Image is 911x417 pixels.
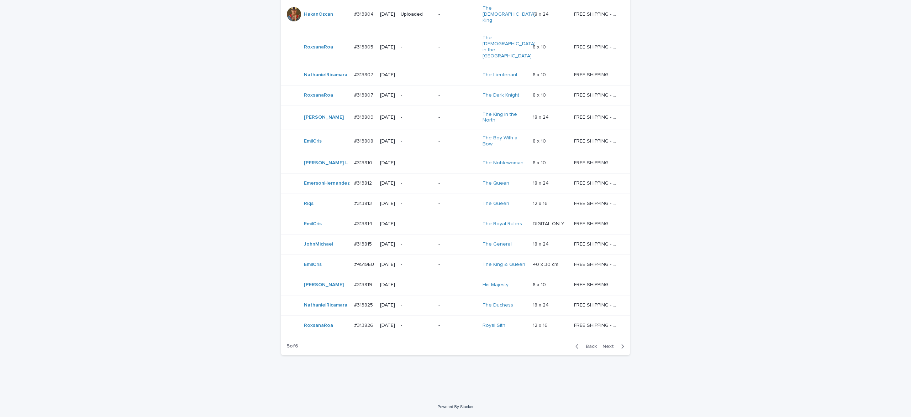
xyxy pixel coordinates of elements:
[354,10,375,17] p: #313804
[581,344,597,349] span: Back
[354,260,375,268] p: #4519EU
[483,35,536,59] a: The [DEMOGRAPHIC_DATA] in the [GEOGRAPHIC_DATA]
[401,11,433,17] p: Uploaded
[380,11,395,17] p: [DATE]
[483,282,509,288] a: His Majesty
[304,282,344,288] a: [PERSON_NAME]
[354,220,374,227] p: #313814
[354,280,374,288] p: #313819
[574,220,620,227] p: FREE SHIPPING - preview in 1-2 business days, after your approval delivery will take 5-10 b.d.
[574,137,620,144] p: FREE SHIPPING - preview in 1-2 business days, after your approval delivery will take 5-10 b.d.
[380,138,395,144] p: [DATE]
[483,323,505,329] a: Royal Sith
[574,91,620,98] p: FREE SHIPPING - preview in 1-2 business days, after your approval delivery will take 5-10 b.d.
[380,323,395,329] p: [DATE]
[304,114,344,120] a: [PERSON_NAME]
[533,240,550,247] p: 18 x 24
[380,282,395,288] p: [DATE]
[281,295,630,315] tr: NathanielRicamara #313825#313825 [DATE]--The Duchess 18 x 2418 x 24 FREE SHIPPING - preview in 1-...
[304,323,333,329] a: RoxsanaRoa
[304,160,348,166] a: [PERSON_NAME] L
[354,71,375,78] p: #313807
[304,201,314,207] a: Riqs
[354,301,374,308] p: #313825
[281,214,630,234] tr: EmilCris #313814#313814 [DATE]--The Royal Rulers DIGITAL ONLYDIGITAL ONLY FREE SHIPPING - preview...
[438,262,477,268] p: -
[354,159,374,166] p: #313810
[438,114,477,120] p: -
[401,160,433,166] p: -
[483,221,522,227] a: The Royal Rulers
[574,301,620,308] p: FREE SHIPPING - preview in 1-2 business days, after your approval delivery will take 5-10 b.d.
[281,254,630,275] tr: EmilCris #4519EU#4519EU [DATE]--The King & Queen 40 x 30 cm40 x 30 cm FREE SHIPPING - preview in ...
[401,72,433,78] p: -
[438,44,477,50] p: -
[533,280,547,288] p: 8 x 10
[304,180,350,186] a: EmersonHernandez
[281,65,630,85] tr: NathanielRicamara #313807#313807 [DATE]--The Lieutenant 8 x 108 x 10 FREE SHIPPING - preview in 1...
[354,137,375,144] p: #313808
[574,321,620,329] p: FREE SHIPPING - preview in 1-2 business days, after your approval delivery will take 5-10 b.d.
[354,113,375,120] p: #313809
[380,160,395,166] p: [DATE]
[438,11,477,17] p: -
[401,114,433,120] p: -
[304,221,322,227] a: EmilCris
[380,114,395,120] p: [DATE]
[574,240,620,247] p: FREE SHIPPING - preview in 1-2 business days, after your approval delivery will take 5-10 b.d.
[401,323,433,329] p: -
[354,43,375,50] p: #313805
[401,221,433,227] p: -
[401,92,433,98] p: -
[574,179,620,186] p: FREE SHIPPING - preview in 1-2 business days, after your approval delivery will take 5-10 b.d.
[438,302,477,308] p: -
[304,44,333,50] a: RoxsanaRoa
[483,135,527,147] a: The Boy With a Bow
[281,338,304,355] p: 5 of 6
[401,262,433,268] p: -
[304,262,322,268] a: EmilCris
[533,179,550,186] p: 18 x 24
[304,11,333,17] a: HakanOzcan
[401,302,433,308] p: -
[438,282,477,288] p: -
[380,241,395,247] p: [DATE]
[354,179,373,186] p: #313812
[380,302,395,308] p: [DATE]
[401,138,433,144] p: -
[281,85,630,105] tr: RoxsanaRoa #313807#313807 [DATE]--The Dark Knight 8 x 108 x 10 FREE SHIPPING - preview in 1-2 bus...
[281,315,630,336] tr: RoxsanaRoa #313826#313826 [DATE]--Royal Sith 12 x 1612 x 16 FREE SHIPPING - preview in 1-2 busine...
[380,72,395,78] p: [DATE]
[380,92,395,98] p: [DATE]
[574,159,620,166] p: FREE SHIPPING - preview in 1-2 business days, after your approval delivery will take 5-10 b.d.
[483,5,536,23] a: The [DEMOGRAPHIC_DATA] King
[574,199,620,207] p: FREE SHIPPING - preview in 1-2 business days, after your approval delivery will take 5-10 b.d.
[533,43,547,50] p: 8 x 10
[304,138,322,144] a: EmilCris
[380,262,395,268] p: [DATE]
[574,280,620,288] p: FREE SHIPPING - preview in 1-2 business days, after your approval delivery will take 5-10 b.d.
[380,201,395,207] p: [DATE]
[438,72,477,78] p: -
[281,105,630,129] tr: [PERSON_NAME] #313809#313809 [DATE]--The King in the North 18 x 2418 x 24 FREE SHIPPING - preview...
[533,91,547,98] p: 8 x 10
[304,302,347,308] a: NathanielRicamara
[401,201,433,207] p: -
[533,137,547,144] p: 8 x 10
[570,343,600,350] button: Back
[281,234,630,254] tr: JohnMichael #313815#313815 [DATE]--The General 18 x 2418 x 24 FREE SHIPPING - preview in 1-2 busi...
[483,160,523,166] a: The Noblewoman
[354,321,375,329] p: #313826
[401,241,433,247] p: -
[483,92,519,98] a: The Dark Knight
[438,201,477,207] p: -
[281,129,630,153] tr: EmilCris #313808#313808 [DATE]--The Boy With a Bow 8 x 108 x 10 FREE SHIPPING - preview in 1-2 bu...
[438,241,477,247] p: -
[574,43,620,50] p: FREE SHIPPING - preview in 1-2 business days, after your approval delivery will take 5-10 b.d.
[533,113,550,120] p: 18 x 24
[533,321,549,329] p: 12 x 16
[483,302,513,308] a: The Duchess
[281,173,630,194] tr: EmersonHernandez #313812#313812 [DATE]--The Queen 18 x 2418 x 24 FREE SHIPPING - preview in 1-2 b...
[438,323,477,329] p: -
[483,241,512,247] a: The General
